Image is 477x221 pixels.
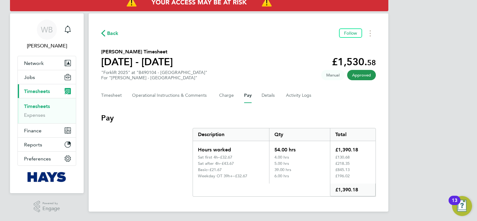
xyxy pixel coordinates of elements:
[101,113,376,123] h3: Pay
[198,167,209,172] div: Basic
[220,155,264,160] div: £32.67
[330,128,376,141] div: Total
[101,56,173,68] h1: [DATE] - [DATE]
[269,155,330,161] div: 4.00 hrs
[286,88,312,103] button: Activity Logs
[101,29,119,37] button: Back
[18,98,76,123] div: Timesheets
[332,56,376,68] app-decimal: £1,530.
[198,155,220,160] div: Sat first 4h
[24,60,44,66] span: Network
[452,196,472,216] button: Open Resource Center, 13 new notifications
[235,174,264,179] div: £32.67
[107,30,119,37] span: Back
[24,103,50,109] a: Timesheets
[330,174,376,184] div: £196.02
[269,128,330,141] div: Qty
[34,201,60,213] a: Powered byEngage
[193,141,269,155] div: Hours worked
[344,30,357,36] span: Follow
[18,152,76,165] button: Preferences
[244,88,252,103] button: Pay
[42,201,60,206] span: Powered by
[233,173,235,179] span: –
[24,128,42,134] span: Finance
[219,161,222,166] span: –
[193,128,269,141] div: Description
[24,88,50,94] span: Timesheets
[269,167,330,174] div: 39.00 hrs
[42,206,60,211] span: Engage
[452,200,457,209] div: 13
[101,48,173,56] h2: [PERSON_NAME] Timesheet
[18,70,76,84] button: Jobs
[101,75,207,81] div: For "[PERSON_NAME] - [GEOGRAPHIC_DATA]"
[17,20,76,50] a: WB[PERSON_NAME]
[198,174,235,179] div: Weekday OT 39h+
[18,84,76,98] button: Timesheets
[222,161,264,166] div: £43.67
[193,128,376,197] div: Pay
[18,124,76,137] button: Finance
[101,88,122,103] button: Timesheet
[132,88,209,103] button: Operational Instructions & Comments
[18,138,76,151] button: Reports
[330,141,376,155] div: £1,390.18
[18,56,76,70] button: Network
[24,74,35,80] span: Jobs
[269,174,330,184] div: 6.00 hrs
[339,28,362,38] button: Follow
[24,112,45,118] a: Expenses
[330,155,376,161] div: £130.68
[198,161,222,166] div: Sat after 4h
[24,142,42,148] span: Reports
[330,184,376,196] div: £1,390.18
[218,155,220,160] span: –
[27,172,66,182] img: hays-logo-retina.png
[269,161,330,167] div: 5.00 hrs
[330,161,376,167] div: £218.35
[262,88,276,103] button: Details
[101,70,207,81] div: "Forklift 2025" at "B490104 - [GEOGRAPHIC_DATA]"
[269,141,330,155] div: 54.00 hrs
[17,42,76,50] span: William Brown
[41,26,53,34] span: WB
[330,167,376,174] div: £845.13
[347,70,376,80] span: This timesheet has been approved.
[207,167,209,172] span: –
[367,58,376,67] span: 58
[365,28,376,38] button: Timesheets Menu
[10,13,84,193] nav: Main navigation
[17,172,76,182] a: Go to home page
[209,167,264,172] div: £21.67
[321,70,345,80] span: This timesheet was manually created.
[24,156,51,162] span: Preferences
[101,113,376,197] section: Pay
[219,88,234,103] button: Charge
